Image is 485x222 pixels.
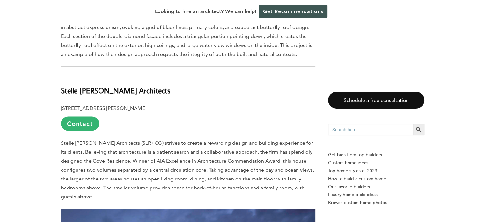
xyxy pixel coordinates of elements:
[61,116,99,131] a: Contact
[328,191,424,199] a: Luxury home build ideas
[328,175,424,183] a: How to build a custom home
[61,138,315,201] p: Stelle [PERSON_NAME] Architects (SLR+CO) strives to create a rewarding design and building experi...
[328,167,424,175] a: Top home styles of 2023
[328,183,424,191] a: Our favorite builders
[453,190,477,214] iframe: Drift Widget Chat Controller
[328,199,424,207] a: Browse custom home photos
[61,105,146,111] b: [STREET_ADDRESS][PERSON_NAME]
[328,124,413,135] input: Search here...
[328,151,424,159] p: Get bids from top builders
[259,5,327,18] a: Get Recommendations
[328,159,424,167] a: Custom home ideas
[415,126,422,133] svg: Search
[328,92,424,109] a: Schedule a free consultation
[61,85,170,95] b: Stelle [PERSON_NAME] Architects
